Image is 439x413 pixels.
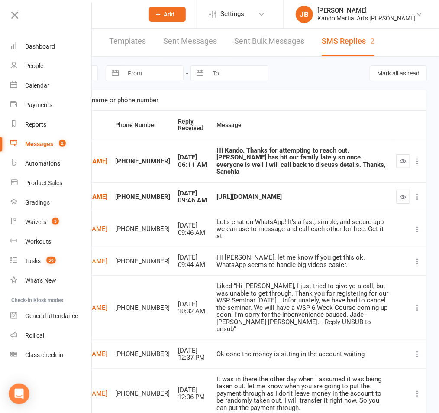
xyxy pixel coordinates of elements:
[149,7,186,22] button: Add
[25,62,43,69] div: People
[10,56,92,76] a: People
[370,36,374,46] div: 2
[25,43,55,50] div: Dashboard
[10,76,92,95] a: Calendar
[123,66,183,81] input: From
[10,154,92,173] a: Automations
[216,147,388,176] div: Hi Kando. Thanks for attempting to reach out. [PERSON_NAME] has hit our family lately so once eve...
[10,232,92,251] a: Workouts
[25,82,49,89] div: Calendar
[109,26,146,56] a: Templates
[178,190,209,197] div: [DATE]
[115,390,170,397] div: [PHONE_NUMBER]
[10,326,92,345] a: Roll call
[10,306,92,326] a: General attendance kiosk mode
[216,376,388,412] div: It was in there the other day when I assumed it was being taken out. let me know when you are goi...
[25,101,52,108] div: Payments
[111,111,174,140] th: Phone Number
[220,4,244,24] span: Settings
[10,173,92,193] a: Product Sales
[216,218,388,240] div: ‎Let's chat on WhatsApp! It's a fast, simple, and secure app we can use to message and call each ...
[25,140,53,147] div: Messages
[115,304,170,312] div: [PHONE_NUMBER]
[10,271,92,290] a: What's New
[25,160,60,167] div: Automations
[216,351,388,358] div: Ok done the money is sitting in the account waiting
[10,115,92,134] a: Reports
[25,312,78,319] div: General attendance
[115,225,170,233] div: [PHONE_NUMBER]
[317,7,416,14] div: [PERSON_NAME]
[25,351,63,358] div: Class check-in
[178,308,209,315] div: 10:32 AM
[216,193,388,201] div: [URL][DOMAIN_NAME]
[178,387,209,394] div: [DATE]
[178,154,209,161] div: [DATE]
[178,161,209,169] div: 06:11 AM
[25,257,41,264] div: Tasks
[322,26,374,56] a: SMS Replies2
[370,65,427,81] button: Mark all as read
[115,193,170,201] div: [PHONE_NUMBER]
[9,384,29,404] div: Open Intercom Messenger
[10,37,92,56] a: Dashboard
[115,258,170,265] div: [PHONE_NUMBER]
[51,8,138,20] input: Search...
[25,277,56,284] div: What's New
[164,11,175,18] span: Add
[10,212,92,232] a: Waivers 3
[10,251,92,271] a: Tasks 50
[317,14,416,22] div: Kando Martial Arts [PERSON_NAME]
[178,354,209,361] div: 12:37 PM
[10,134,92,154] a: Messages 2
[216,254,388,268] div: Hi [PERSON_NAME], let me know if you get this ok. WhatsApp seems to handle big videos easier.
[52,218,59,225] span: 3
[208,66,268,81] input: To
[10,95,92,115] a: Payments
[174,111,213,140] th: Reply Received
[25,199,50,206] div: Gradings
[59,140,66,147] span: 2
[115,158,170,165] div: [PHONE_NUMBER]
[178,261,209,269] div: 09:44 AM
[46,257,56,264] span: 50
[178,393,209,401] div: 12:36 PM
[178,197,209,204] div: 09:46 AM
[178,254,209,261] div: [DATE]
[178,301,209,308] div: [DATE]
[216,283,388,333] div: Liked “Hi [PERSON_NAME], I just tried to give yo a call, but was unable to get through. Thank you...
[25,332,45,339] div: Roll call
[296,6,313,23] div: JB
[25,121,46,128] div: Reports
[163,26,217,56] a: Sent Messages
[25,179,62,186] div: Product Sales
[42,90,426,110] input: Search by name or phone number
[234,26,304,56] a: Sent Bulk Messages
[10,345,92,365] a: Class kiosk mode
[178,347,209,354] div: [DATE]
[25,238,51,245] div: Workouts
[10,193,92,212] a: Gradings
[25,218,46,225] div: Waivers
[213,111,392,140] th: Message
[115,351,170,358] div: [PHONE_NUMBER]
[178,222,209,229] div: [DATE]
[178,229,209,237] div: 09:46 AM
